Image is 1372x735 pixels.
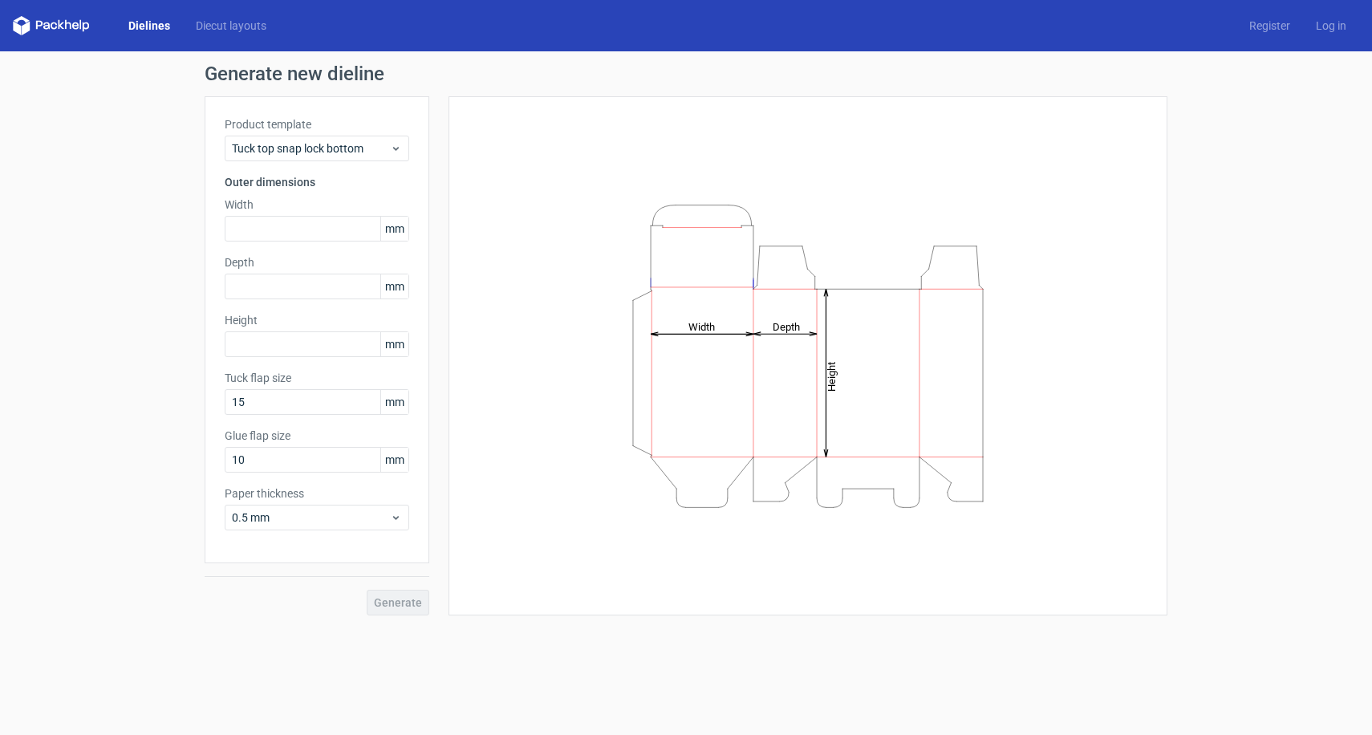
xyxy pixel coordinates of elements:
span: mm [380,390,408,414]
h1: Generate new dieline [205,64,1167,83]
label: Paper thickness [225,485,409,502]
tspan: Width [688,320,715,332]
span: mm [380,448,408,472]
label: Tuck flap size [225,370,409,386]
label: Product template [225,116,409,132]
label: Depth [225,254,409,270]
tspan: Height [826,361,838,391]
a: Dielines [116,18,183,34]
tspan: Depth [773,320,800,332]
span: 0.5 mm [232,510,390,526]
span: mm [380,274,408,298]
h3: Outer dimensions [225,174,409,190]
span: mm [380,217,408,241]
label: Width [225,197,409,213]
a: Register [1236,18,1303,34]
label: Height [225,312,409,328]
a: Diecut layouts [183,18,279,34]
a: Log in [1303,18,1359,34]
span: mm [380,332,408,356]
label: Glue flap size [225,428,409,444]
span: Tuck top snap lock bottom [232,140,390,156]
